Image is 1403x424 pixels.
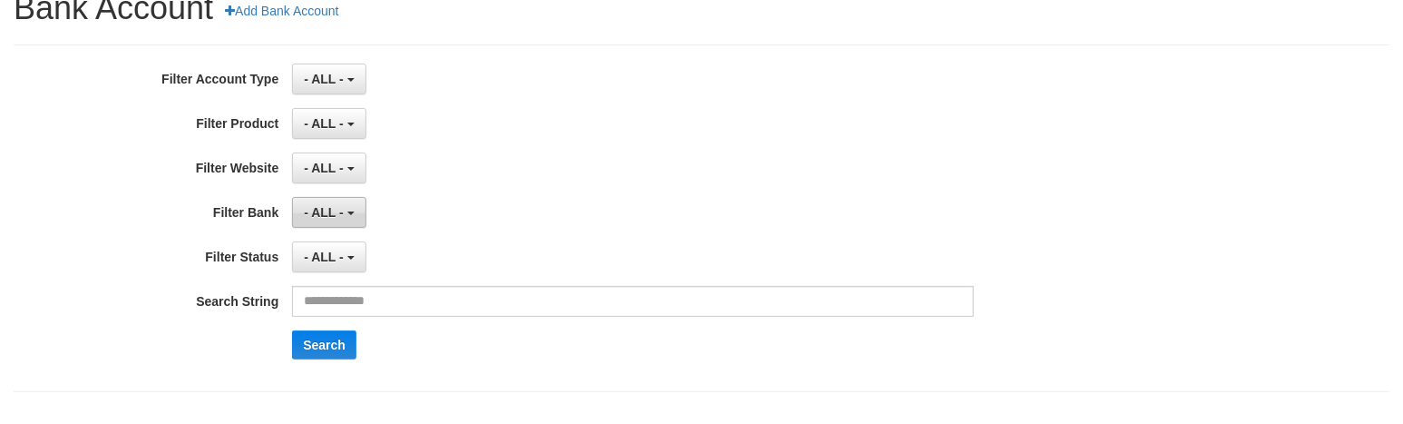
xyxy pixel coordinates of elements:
button: Search [292,330,356,360]
span: - ALL - [304,72,344,86]
button: - ALL - [292,153,365,183]
button: - ALL - [292,108,365,139]
span: - ALL - [304,205,344,220]
span: - ALL - [304,116,344,131]
button: - ALL - [292,242,365,272]
span: - ALL - [304,161,344,175]
button: - ALL - [292,64,365,94]
span: - ALL - [304,250,344,264]
button: - ALL - [292,197,365,228]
